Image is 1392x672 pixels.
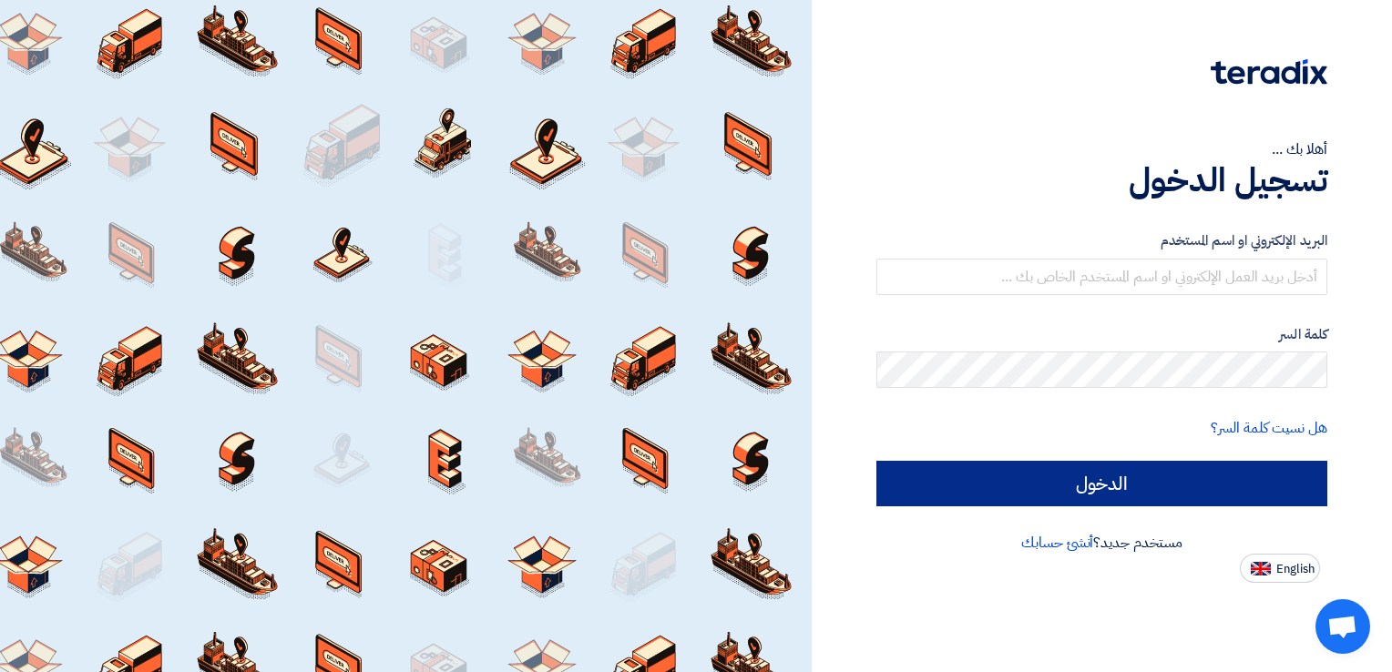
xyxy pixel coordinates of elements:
a: هل نسيت كلمة السر؟ [1211,417,1327,439]
div: مستخدم جديد؟ [876,532,1327,554]
span: English [1276,563,1315,575]
button: English [1240,554,1320,583]
a: أنشئ حسابك [1021,532,1093,554]
h1: تسجيل الدخول [876,160,1327,200]
img: Teradix logo [1211,59,1327,85]
input: الدخول [876,461,1327,506]
img: en-US.png [1251,562,1271,575]
a: Open chat [1315,599,1370,654]
label: البريد الإلكتروني او اسم المستخدم [876,230,1327,251]
label: كلمة السر [876,324,1327,345]
input: أدخل بريد العمل الإلكتروني او اسم المستخدم الخاص بك ... [876,259,1327,295]
div: أهلا بك ... [876,138,1327,160]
